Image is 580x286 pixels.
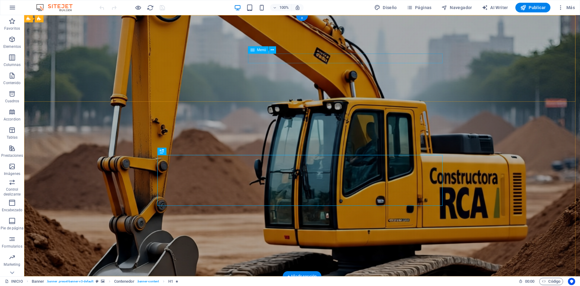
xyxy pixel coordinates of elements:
[519,278,535,285] h6: Tiempo de la sesión
[101,280,105,283] i: Este elemento contiene un fondo
[539,278,563,285] button: Código
[7,135,18,140] p: Tablas
[168,278,173,285] span: Haz clic para seleccionar y doble clic para editar
[407,5,432,11] span: Páginas
[96,280,98,283] i: Este elemento es un preajuste personalizable
[32,278,179,285] nav: breadcrumb
[283,271,321,281] div: + Añadir sección
[515,3,551,12] button: Publicar
[4,117,21,122] p: Accordion
[525,278,534,285] span: 00 00
[529,279,530,284] span: :
[404,3,434,12] button: Páginas
[2,244,22,249] p: Formularios
[568,278,575,285] button: Usercentrics
[3,81,21,85] p: Contenido
[4,26,20,31] p: Favoritos
[296,15,308,21] div: +
[4,62,21,67] p: Columnas
[479,3,511,12] button: AI Writer
[1,153,23,158] p: Prestaciones
[372,3,399,12] div: Diseño (Ctrl+Alt+Y)
[558,5,575,11] span: Más
[32,278,44,285] span: Haz clic para seleccionar y doble clic para editar
[542,278,560,285] span: Código
[257,48,266,52] span: Menú
[35,4,80,11] img: Editor Logo
[1,226,23,231] p: Pie de página
[372,3,399,12] button: Diseño
[4,262,20,267] p: Marketing
[176,280,178,283] i: El elemento contiene una animación
[482,5,508,11] span: AI Writer
[134,4,142,11] button: Haz clic para salir del modo de previsualización y seguir editando
[5,278,23,285] a: Haz clic para cancelar la selección y doble clic para abrir páginas
[439,3,475,12] button: Navegador
[295,5,300,10] i: Al redimensionar, ajustar el nivel de zoom automáticamente para ajustarse al dispositivo elegido.
[147,4,154,11] button: reload
[3,44,21,49] p: Elementos
[47,278,93,285] span: . banner .preset-banner-v3-default
[2,208,22,212] p: Encabezado
[5,99,19,104] p: Cuadros
[4,171,20,176] p: Imágenes
[279,4,289,11] h6: 100%
[114,278,134,285] span: Haz clic para seleccionar y doble clic para editar
[441,5,472,11] span: Navegador
[555,3,577,12] button: Más
[374,5,397,11] span: Diseño
[520,5,546,11] span: Publicar
[147,4,154,11] i: Volver a cargar página
[137,278,159,285] span: . banner-content
[270,4,292,11] button: 100%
